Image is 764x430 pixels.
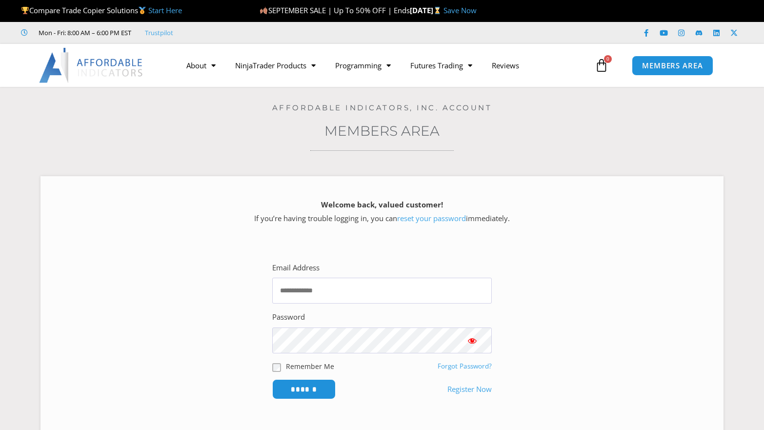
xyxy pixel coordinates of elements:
label: Remember Me [286,361,334,371]
nav: Menu [177,54,592,77]
span: Mon - Fri: 8:00 AM – 6:00 PM EST [36,27,131,39]
a: Programming [325,54,401,77]
span: Compare Trade Copier Solutions [21,5,182,15]
a: About [177,54,225,77]
a: Save Now [443,5,477,15]
img: 🥇 [139,7,146,14]
a: Reviews [482,54,529,77]
img: ⌛ [434,7,441,14]
a: 0 [580,51,623,80]
button: Show password [453,328,492,353]
p: If you’re having trouble logging in, you can immediately. [58,198,706,225]
a: Affordable Indicators, Inc. Account [272,103,492,112]
a: Members Area [324,123,440,139]
span: SEPTEMBER SALE | Up To 50% OFF | Ends [260,5,409,15]
span: MEMBERS AREA [642,62,703,69]
a: Forgot Password? [438,362,492,370]
label: Email Address [272,261,320,275]
strong: [DATE] [410,5,443,15]
label: Password [272,310,305,324]
strong: Welcome back, valued customer! [321,200,443,209]
a: Start Here [148,5,182,15]
a: Futures Trading [401,54,482,77]
span: 0 [604,55,612,63]
a: MEMBERS AREA [632,56,713,76]
a: Trustpilot [145,27,173,39]
a: reset your password [397,213,466,223]
a: NinjaTrader Products [225,54,325,77]
img: 🍂 [260,7,267,14]
img: 🏆 [21,7,29,14]
a: Register Now [447,383,492,396]
img: LogoAI | Affordable Indicators – NinjaTrader [39,48,144,83]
